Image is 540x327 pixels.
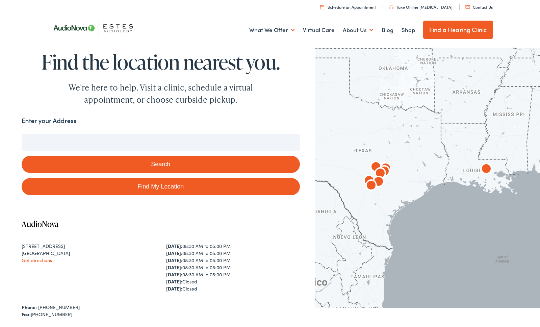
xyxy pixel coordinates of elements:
div: 08:30 AM to 05:00 PM 08:30 AM to 05:00 PM 08:30 AM to 05:00 PM 08:30 AM to 05:00 PM 08:30 AM to 0... [166,243,300,292]
div: AudioNova [370,174,387,191]
strong: [DATE]: [166,278,182,285]
button: Search [22,156,300,173]
a: What We Offer [249,18,295,43]
a: About Us [343,18,374,43]
a: Blog [382,18,393,43]
strong: [DATE]: [166,271,182,278]
a: Get directions [22,257,52,263]
a: Schedule an Appointment [320,4,376,10]
strong: [DATE]: [166,243,182,249]
a: [PHONE_NUMBER] [38,304,80,310]
a: Virtual Care [303,18,335,43]
input: Enter your address or zip code [22,134,300,151]
a: Contact Us [465,4,493,10]
div: AudioNova [361,173,377,190]
div: AudioNova [478,161,494,178]
div: AudioNova [368,159,384,176]
strong: Phone: [22,304,37,310]
strong: Fax: [22,311,31,318]
strong: [DATE]: [166,257,182,263]
label: Enter your Address [22,116,76,126]
img: utility icon [320,5,324,9]
a: Take Online [MEDICAL_DATA] [389,4,453,10]
a: AudioNova [22,218,58,229]
div: AudioNova [363,178,379,194]
h1: Find the location nearest you. [22,51,300,73]
a: Shop [402,18,415,43]
strong: [DATE]: [166,264,182,271]
img: utility icon [465,5,470,9]
img: utility icon [389,5,393,9]
div: [STREET_ADDRESS] [22,243,155,250]
div: AudioNova [378,161,394,177]
div: [GEOGRAPHIC_DATA] [22,250,155,257]
strong: [DATE]: [166,285,182,292]
div: [PHONE_NUMBER] [22,311,300,318]
a: Find My Location [22,178,300,195]
strong: [DATE]: [166,250,182,256]
div: AudioNova [376,164,392,180]
a: Find a Hearing Clinic [423,21,493,39]
div: We're here to help. Visit a clinic, schedule a virtual appointment, or choose curbside pickup. [53,81,269,106]
div: AudioNova [372,166,388,182]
